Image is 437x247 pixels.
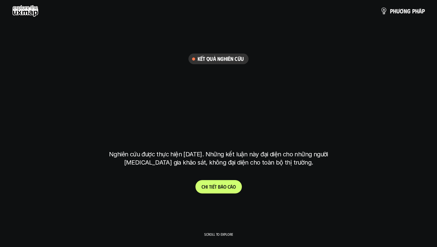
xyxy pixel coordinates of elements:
span: g [407,8,411,14]
p: Nghiên cứu được thực hiện [DATE]. Những kết luận này đại diện cho những người [MEDICAL_DATA] gia ... [105,150,332,167]
h1: phạm vi công việc của [108,71,329,96]
span: á [221,184,223,190]
span: p [412,8,415,14]
h6: Kết quả nghiên cứu [198,55,244,62]
span: á [230,184,233,190]
span: p [422,8,425,14]
span: C [202,184,204,190]
span: ơ [400,8,404,14]
span: ư [396,8,400,14]
a: phươngpháp [380,5,425,17]
span: t [215,184,217,190]
h1: tại [GEOGRAPHIC_DATA] [110,119,327,144]
span: i [211,184,212,190]
span: ế [212,184,215,190]
span: c [228,184,230,190]
span: h [393,8,396,14]
span: á [418,8,422,14]
span: t [209,184,211,190]
span: o [223,184,226,190]
span: h [204,184,207,190]
p: Scroll to explore [204,232,233,236]
span: n [404,8,407,14]
span: i [207,184,208,190]
span: o [233,184,236,190]
span: h [415,8,418,14]
a: Chitiếtbáocáo [195,180,242,193]
span: b [218,184,221,190]
span: p [390,8,393,14]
